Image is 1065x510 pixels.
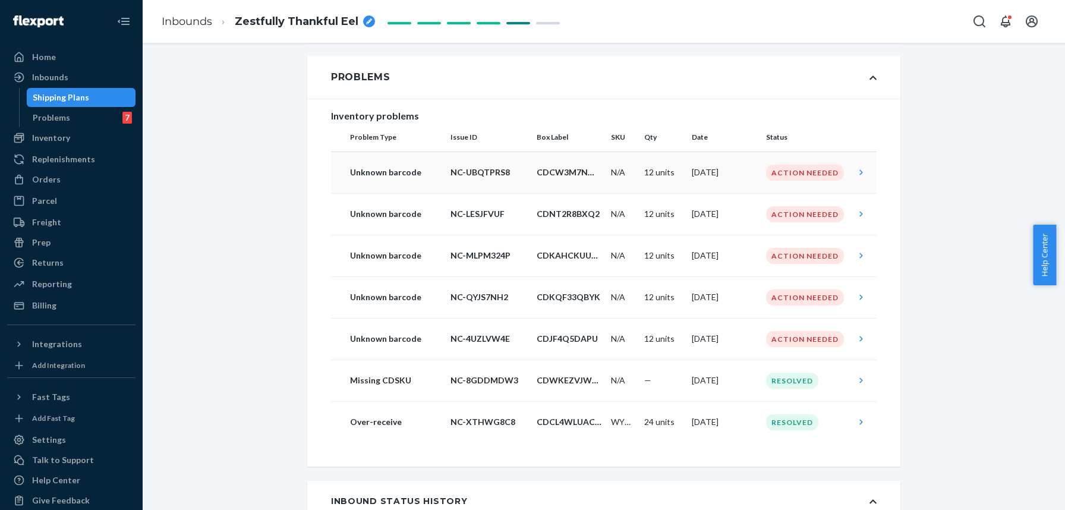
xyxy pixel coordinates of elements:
[450,291,527,303] p: NC-QYJS7NH2
[350,208,441,220] p: Unknown barcode
[7,451,136,470] a: Talk to Support
[32,495,90,506] div: Give Feedback
[446,123,532,152] th: Issue ID
[331,495,467,507] div: Inbound Status History
[537,333,601,345] p: CDJF4Q5DAPU
[687,276,761,318] td: [DATE]
[32,391,70,403] div: Fast Tags
[32,71,68,83] div: Inbounds
[606,123,639,152] th: SKU
[32,413,75,423] div: Add Fast Tag
[766,289,844,306] div: Action Needed
[112,10,136,33] button: Close Navigation
[152,4,385,39] ol: breadcrumbs
[450,416,527,428] p: NC-XTHWG8C8
[33,112,70,124] div: Problems
[639,276,687,318] td: 12 units
[606,401,639,443] td: WYZECPAN4_WH
[7,128,136,147] a: Inventory
[331,123,446,152] th: Problem Type
[450,374,527,386] p: NC-8GDDMDW3
[532,123,606,152] th: Box Label
[7,233,136,252] a: Prep
[450,208,527,220] p: NC-LESJFVUF
[7,150,136,169] a: Replenishments
[7,358,136,373] a: Add Integration
[27,88,136,107] a: Shipping Plans
[7,170,136,189] a: Orders
[606,235,639,276] td: N/A
[994,10,1017,33] button: Open notifications
[766,165,844,181] div: Action Needed
[32,454,94,466] div: Talk to Support
[27,108,136,127] a: Problems7
[32,278,72,290] div: Reporting
[606,152,639,193] td: N/A
[639,318,687,360] td: 12 units
[1020,10,1044,33] button: Open account menu
[7,213,136,232] a: Freight
[122,112,132,124] div: 7
[537,416,601,428] p: CDCL4WLUACQ
[766,248,844,264] div: Action Needed
[639,123,687,152] th: Qty
[32,132,70,144] div: Inventory
[350,250,441,262] p: Unknown barcode
[606,276,639,318] td: N/A
[687,401,761,443] td: [DATE]
[7,253,136,272] a: Returns
[7,411,136,426] a: Add Fast Tag
[639,193,687,235] td: 12 units
[350,166,441,178] p: Unknown barcode
[1033,225,1056,285] button: Help Center
[7,275,136,294] a: Reporting
[7,430,136,449] a: Settings
[537,250,601,262] p: CDKAHCKUUYT
[687,318,761,360] td: [DATE]
[537,291,601,303] p: CDKQF33QBYK
[687,193,761,235] td: [DATE]
[32,174,61,185] div: Orders
[450,250,527,262] p: NC-MLPM324P
[761,123,850,152] th: Status
[350,291,441,303] p: Unknown barcode
[7,388,136,407] button: Fast Tags
[350,333,441,345] p: Unknown barcode
[32,360,85,370] div: Add Integration
[639,401,687,443] td: 24 units
[32,434,66,446] div: Settings
[606,360,639,401] td: N/A
[32,195,57,207] div: Parcel
[606,318,639,360] td: N/A
[450,333,527,345] p: NC-4UZLVW4E
[32,153,95,165] div: Replenishments
[7,191,136,210] a: Parcel
[687,123,761,152] th: Date
[32,474,80,486] div: Help Center
[32,257,64,269] div: Returns
[13,15,64,27] img: Flexport logo
[7,335,136,354] button: Integrations
[639,152,687,193] td: 12 units
[7,48,136,67] a: Home
[7,68,136,87] a: Inbounds
[766,373,818,389] div: Resolved
[32,338,82,350] div: Integrations
[32,300,56,311] div: Billing
[33,92,89,103] div: Shipping Plans
[32,51,56,63] div: Home
[687,152,761,193] td: [DATE]
[7,491,136,510] button: Give Feedback
[606,193,639,235] td: N/A
[32,237,51,248] div: Prep
[639,235,687,276] td: 12 units
[450,166,527,178] p: NC-UBQTPRS8
[766,206,844,222] div: Action Needed
[7,471,136,490] a: Help Center
[687,235,761,276] td: [DATE]
[162,15,212,28] a: Inbounds
[350,374,441,386] p: Missing CDSKU
[687,360,761,401] td: [DATE]
[537,166,601,178] p: CDCW3M7NWFN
